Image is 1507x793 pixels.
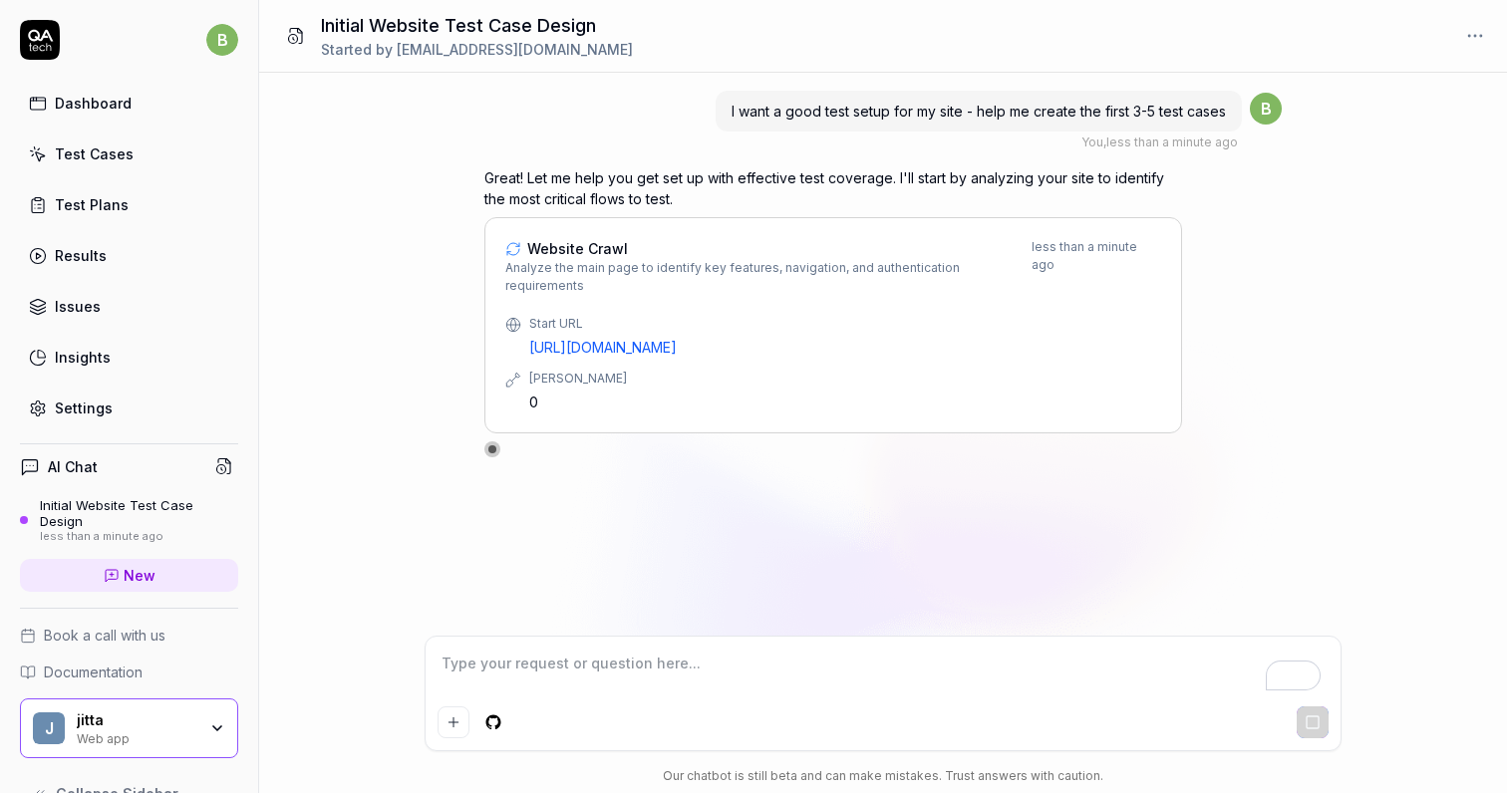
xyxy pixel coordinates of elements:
[505,238,1032,259] a: Website Crawl
[44,661,143,682] span: Documentation
[40,497,238,530] div: Initial Website Test Case Design
[529,392,1161,412] div: 0
[206,20,238,60] button: b
[1032,238,1161,295] div: less than a minute ago
[529,315,1161,333] div: Start URL
[55,245,107,266] div: Results
[1081,133,1238,151] div: , less than a minute ago
[505,259,1032,295] span: Analyze the main page to identify key features, navigation, and authentication requirements
[732,103,1226,120] span: I want a good test setup for my site - help me create the first 3-5 test cases
[40,530,238,544] div: less than a minute ago
[33,712,65,744] span: j
[529,337,1161,358] a: [URL][DOMAIN_NAME]
[20,287,238,326] a: Issues
[55,93,132,114] div: Dashboard
[425,767,1342,785] div: Our chatbot is still beta and can make mistakes. Trust answers with caution.
[20,185,238,224] a: Test Plans
[438,706,469,738] button: Add attachment
[20,625,238,646] a: Book a call with us
[321,39,633,60] div: Started by
[20,698,238,758] button: jjittaWeb app
[55,347,111,368] div: Insights
[206,24,238,56] span: b
[20,84,238,123] a: Dashboard
[48,456,98,477] h4: AI Chat
[20,559,238,592] a: New
[1250,93,1282,125] span: b
[1081,134,1103,149] span: You
[20,134,238,173] a: Test Cases
[321,12,633,39] h1: Initial Website Test Case Design
[484,167,1182,209] p: Great! Let me help you get set up with effective test coverage. I'll start by analyzing your site...
[77,729,196,745] div: Web app
[438,649,1329,698] textarea: To enrich screen reader interactions, please activate Accessibility in Grammarly extension settings
[124,565,155,586] span: New
[20,338,238,377] a: Insights
[55,194,129,215] div: Test Plans
[20,661,238,682] a: Documentation
[20,236,238,275] a: Results
[77,711,196,729] div: jitta
[20,389,238,427] a: Settings
[55,397,113,418] div: Settings
[55,296,101,317] div: Issues
[397,41,633,58] span: [EMAIL_ADDRESS][DOMAIN_NAME]
[55,143,134,164] div: Test Cases
[527,238,628,259] span: Website Crawl
[529,370,1161,388] div: [PERSON_NAME]
[44,625,165,646] span: Book a call with us
[20,497,238,543] a: Initial Website Test Case Designless than a minute ago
